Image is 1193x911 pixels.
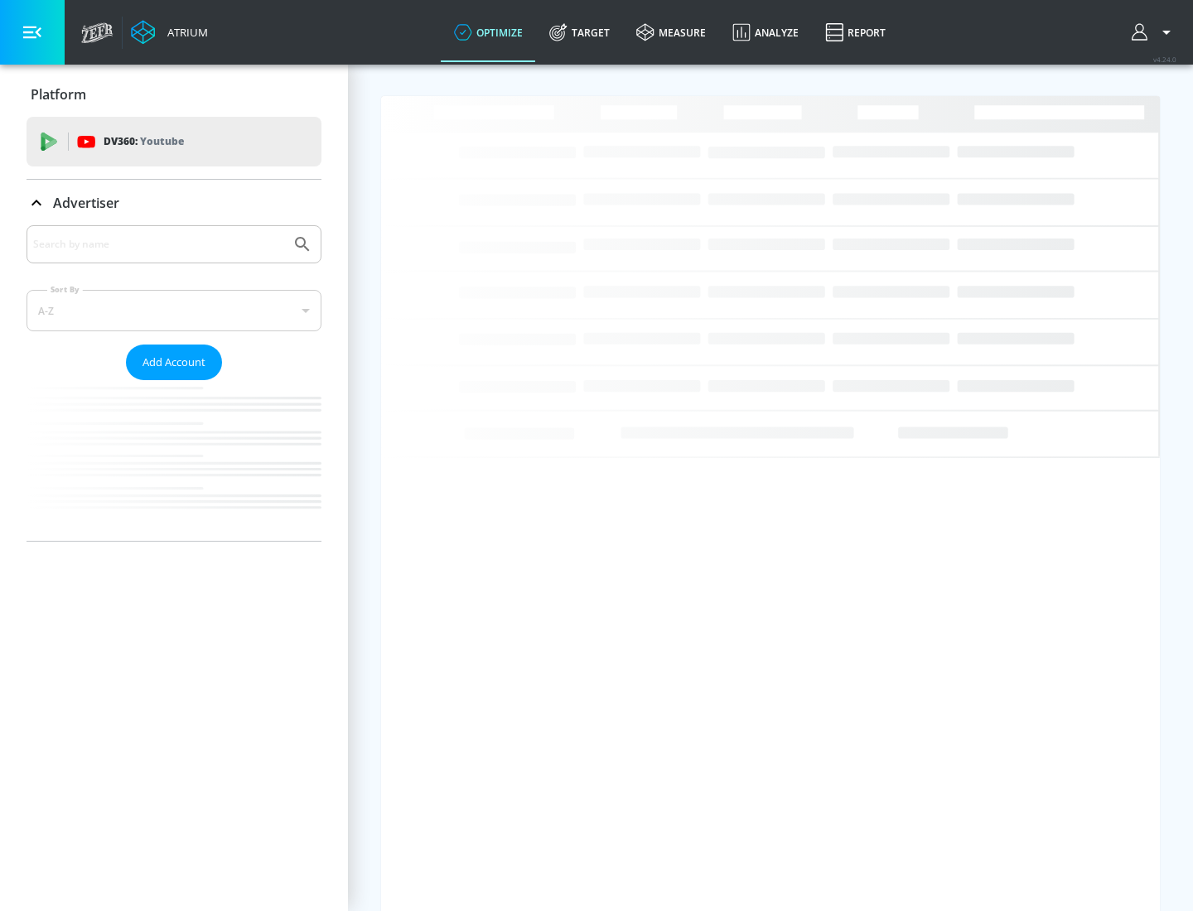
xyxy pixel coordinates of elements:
label: Sort By [47,284,83,295]
a: optimize [441,2,536,62]
div: Advertiser [27,225,321,541]
p: Youtube [140,133,184,150]
a: Atrium [131,20,208,45]
a: Report [812,2,899,62]
span: v 4.24.0 [1153,55,1176,64]
div: Advertiser [27,180,321,226]
span: Add Account [142,353,205,372]
a: Target [536,2,623,62]
a: Analyze [719,2,812,62]
a: measure [623,2,719,62]
div: A-Z [27,290,321,331]
p: Platform [31,85,86,104]
div: DV360: Youtube [27,117,321,166]
div: Atrium [161,25,208,40]
nav: list of Advertiser [27,380,321,541]
p: DV360: [104,133,184,151]
input: Search by name [33,234,284,255]
div: Platform [27,71,321,118]
button: Add Account [126,345,222,380]
p: Advertiser [53,194,119,212]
